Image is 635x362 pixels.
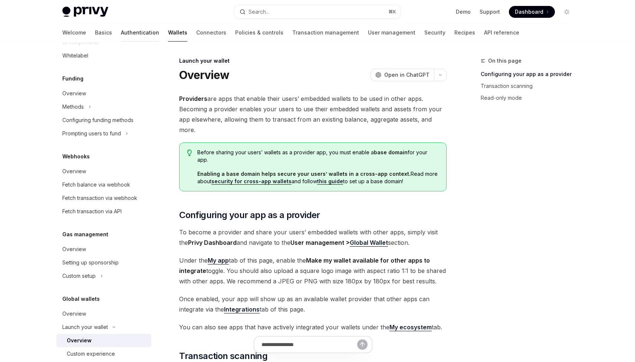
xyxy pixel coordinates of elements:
a: security for cross-app wallets [211,178,292,185]
div: Overview [62,89,86,98]
div: Overview [62,309,86,318]
a: Whitelabel [56,49,151,62]
h5: Gas management [62,230,108,239]
div: Setting up sponsorship [62,258,119,267]
div: Custom experience [67,349,115,358]
input: Ask a question... [261,336,357,353]
button: Toggle Prompting users to fund section [56,127,151,140]
div: Methods [62,102,84,111]
a: Global Wallet [350,239,388,247]
div: Overview [62,167,86,176]
div: Prompting users to fund [62,129,121,138]
a: Demo [456,8,471,16]
h5: Funding [62,74,83,83]
a: Support [480,8,500,16]
a: Overview [56,307,151,320]
div: Whitelabel [62,51,88,60]
a: Welcome [62,24,86,42]
a: Security [424,24,445,42]
a: Transaction scanning [481,80,579,92]
span: Before sharing your users’ wallets as a provider app, you must enable a for your app. [197,149,439,164]
span: To become a provider and share your users’ embedded wallets with other apps, simply visit the and... [179,227,447,248]
a: My ecosystem [389,323,432,331]
div: Configuring funding methods [62,116,134,125]
button: Open search [234,5,401,19]
h5: Webhooks [62,152,90,161]
span: are apps that enable their users’ embedded wallets to be used in other apps. Becoming a provider ... [179,93,447,135]
div: Launch your wallet [62,323,108,332]
a: API reference [484,24,519,42]
a: Authentication [121,24,159,42]
strong: User management > [290,239,388,247]
h5: Global wallets [62,294,100,303]
div: Launch your wallet [179,57,447,65]
span: Read more about and follow to set up a base domain! [197,170,439,185]
span: Open in ChatGPT [384,71,430,79]
a: Connectors [196,24,226,42]
strong: Make my wallet available for other apps to integrate [179,257,430,274]
span: You can also see apps that have actively integrated your wallets under the tab. [179,322,447,332]
strong: Privy Dashboard [188,239,237,246]
a: Recipes [454,24,475,42]
button: Toggle dark mode [561,6,573,18]
a: Transaction management [292,24,359,42]
a: Overview [56,87,151,100]
a: Overview [56,165,151,178]
a: Setting up sponsorship [56,256,151,269]
button: Toggle Launch your wallet section [56,320,151,334]
a: Configuring funding methods [56,113,151,127]
a: Policies & controls [235,24,283,42]
button: Toggle Custom setup section [56,269,151,283]
strong: Enabling a base domain helps secure your users’ wallets in a cross-app context. [197,171,411,177]
a: Integrations [224,306,260,313]
button: Send message [357,339,368,350]
div: Fetch transaction via webhook [62,194,137,203]
a: My app [208,257,229,264]
div: Overview [62,245,86,254]
div: Overview [67,336,92,345]
div: Custom setup [62,271,96,280]
img: light logo [62,7,108,17]
div: Fetch balance via webhook [62,180,130,189]
button: Toggle Methods section [56,100,151,113]
span: ⌘ K [388,9,396,15]
a: Fetch transaction via webhook [56,191,151,205]
a: User management [368,24,415,42]
strong: Integrations [224,306,260,313]
strong: Providers [179,95,207,102]
h1: Overview [179,68,229,82]
a: Custom experience [56,347,151,361]
span: Once enabled, your app will show up as an available wallet provider that other apps can integrate... [179,294,447,315]
span: On this page [488,56,522,65]
a: Read-only mode [481,92,579,104]
span: Dashboard [515,8,543,16]
a: Overview [56,334,151,347]
a: Basics [95,24,112,42]
a: Fetch balance via webhook [56,178,151,191]
a: Overview [56,243,151,256]
a: Configuring your app as a provider [481,68,579,80]
a: this guide [317,178,343,185]
span: Configuring your app as a provider [179,209,320,221]
div: Fetch transaction via API [62,207,122,216]
svg: Tip [187,149,192,156]
a: Dashboard [509,6,555,18]
strong: My app [208,257,229,264]
strong: base domain [374,149,408,155]
a: Wallets [168,24,187,42]
a: Fetch transaction via API [56,205,151,218]
span: Under the tab of this page, enable the toggle. You should also upload a square logo image with as... [179,255,447,286]
button: Open in ChatGPT [371,69,434,81]
div: Search... [249,7,269,16]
